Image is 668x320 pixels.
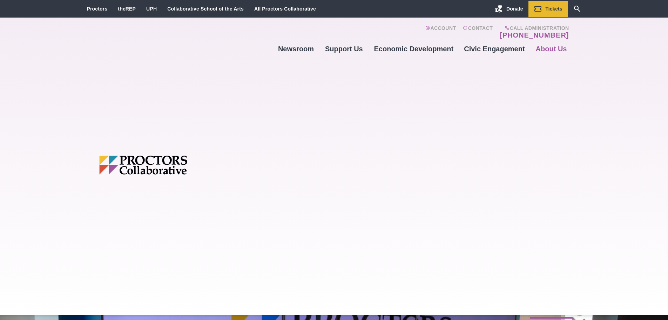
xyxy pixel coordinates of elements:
a: All Proctors Collaborative [254,6,316,12]
a: UPH [146,6,157,12]
span: Tickets [546,6,562,12]
a: [PHONE_NUMBER] [500,31,569,39]
a: Economic Development [369,39,459,58]
a: Account [425,25,456,39]
a: Donate [489,1,528,17]
a: Contact [463,25,493,39]
a: Newsroom [273,39,319,58]
a: Tickets [528,1,568,17]
a: Support Us [319,39,369,58]
span: Call Administration [498,25,569,31]
span: Donate [506,6,523,12]
img: Proctors logo [99,156,241,175]
a: About Us [530,39,573,58]
a: Search [568,1,587,17]
a: Proctors [87,6,108,12]
a: Collaborative School of the Arts [167,6,244,12]
a: theREP [118,6,136,12]
a: Civic Engagement [459,39,530,58]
